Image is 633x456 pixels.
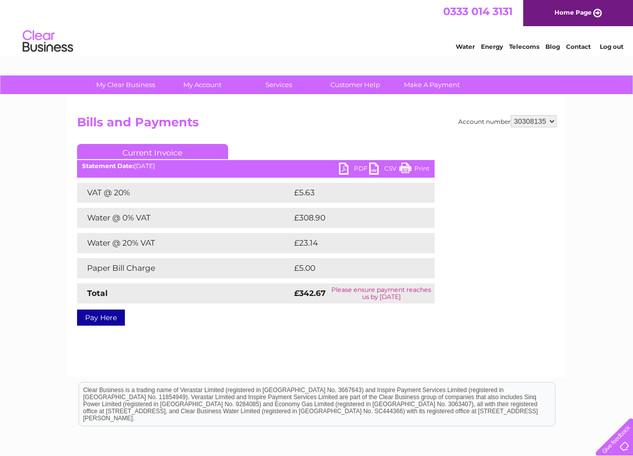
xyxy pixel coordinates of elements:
a: Water [456,43,475,50]
td: Water @ 0% VAT [77,208,292,228]
a: Blog [545,43,560,50]
td: Please ensure payment reaches us by [DATE] [328,283,434,303]
td: VAT @ 20% [77,183,292,203]
a: Current Invoice [77,144,228,159]
a: CSV [369,163,399,177]
a: My Clear Business [84,75,167,94]
a: PDF [339,163,369,177]
td: £308.90 [292,208,417,228]
td: £5.00 [292,258,411,278]
div: Clear Business is a trading name of Verastar Limited (registered in [GEOGRAPHIC_DATA] No. 3667643... [79,6,555,49]
a: Log out [600,43,623,50]
a: 0333 014 3131 [443,5,513,18]
b: Statement Date: [82,162,134,170]
a: Energy [481,43,503,50]
td: £5.63 [292,183,411,203]
img: logo.png [22,26,74,57]
a: Contact [566,43,591,50]
td: £23.14 [292,233,413,253]
td: Water @ 20% VAT [77,233,292,253]
a: Customer Help [314,75,397,94]
div: Account number [458,115,556,127]
a: Telecoms [509,43,539,50]
strong: £342.67 [294,288,326,298]
a: Pay Here [77,310,125,326]
h2: Bills and Payments [77,115,556,134]
strong: Total [87,288,108,298]
a: My Account [161,75,244,94]
a: Make A Payment [390,75,473,94]
a: Print [399,163,430,177]
td: Paper Bill Charge [77,258,292,278]
div: [DATE] [77,163,435,170]
a: Services [237,75,320,94]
